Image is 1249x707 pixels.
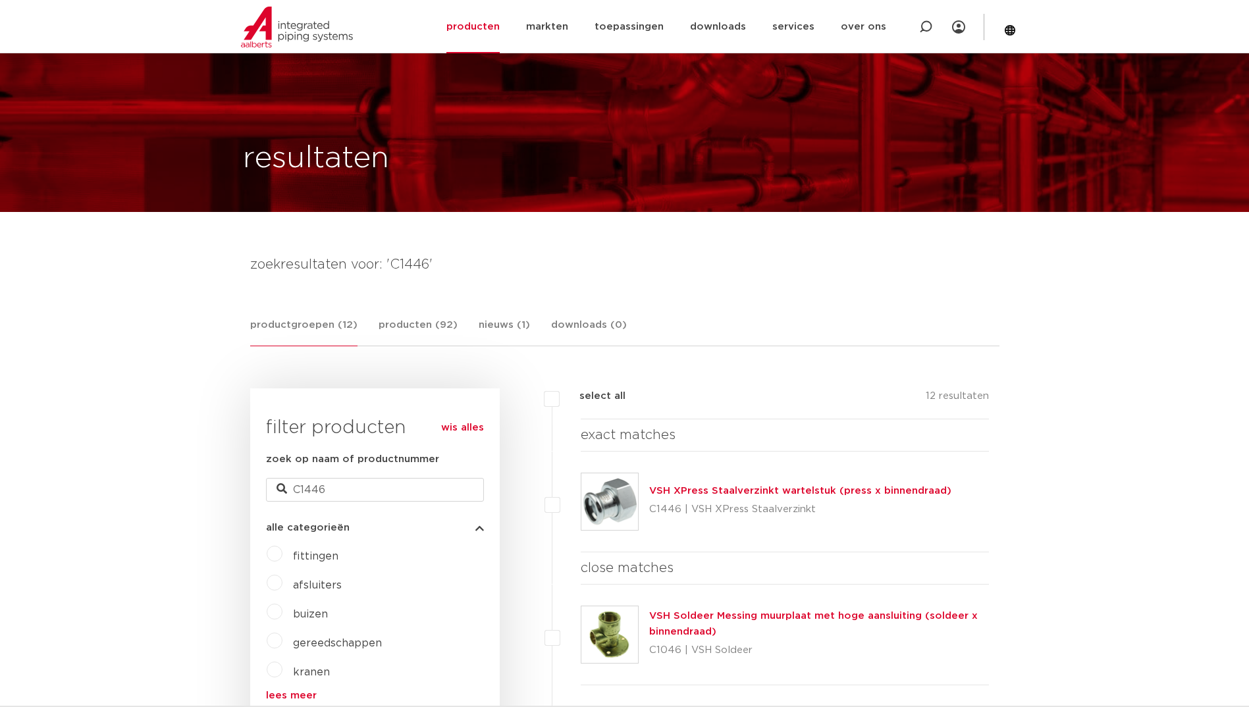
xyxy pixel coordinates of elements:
[293,580,342,590] a: afsluiters
[293,609,328,619] a: buizen
[581,558,990,579] h4: close matches
[266,452,439,467] label: zoek op naam of productnummer
[293,551,338,562] a: fittingen
[581,473,638,530] img: Thumbnail for VSH XPress Staalverzinkt wartelstuk (press x binnendraad)
[551,317,627,346] a: downloads (0)
[441,420,484,436] a: wis alles
[293,638,382,648] a: gereedschappen
[581,606,638,663] img: Thumbnail for VSH Soldeer Messing muurplaat met hoge aansluiting (soldeer x binnendraad)
[266,523,350,533] span: alle categorieën
[649,499,951,520] p: C1446 | VSH XPress Staalverzinkt
[266,415,484,441] h3: filter producten
[649,611,978,637] a: VSH Soldeer Messing muurplaat met hoge aansluiting (soldeer x binnendraad)
[266,478,484,502] input: zoeken
[243,138,389,180] h1: resultaten
[479,317,530,346] a: nieuws (1)
[293,667,330,677] a: kranen
[649,486,951,496] a: VSH XPress Staalverzinkt wartelstuk (press x binnendraad)
[379,317,458,346] a: producten (92)
[250,317,358,346] a: productgroepen (12)
[926,388,989,409] p: 12 resultaten
[266,691,484,700] a: lees meer
[560,388,625,404] label: select all
[266,523,484,533] button: alle categorieën
[581,425,990,446] h4: exact matches
[250,254,999,275] h4: zoekresultaten voor: 'C1446'
[649,640,990,661] p: C1046 | VSH Soldeer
